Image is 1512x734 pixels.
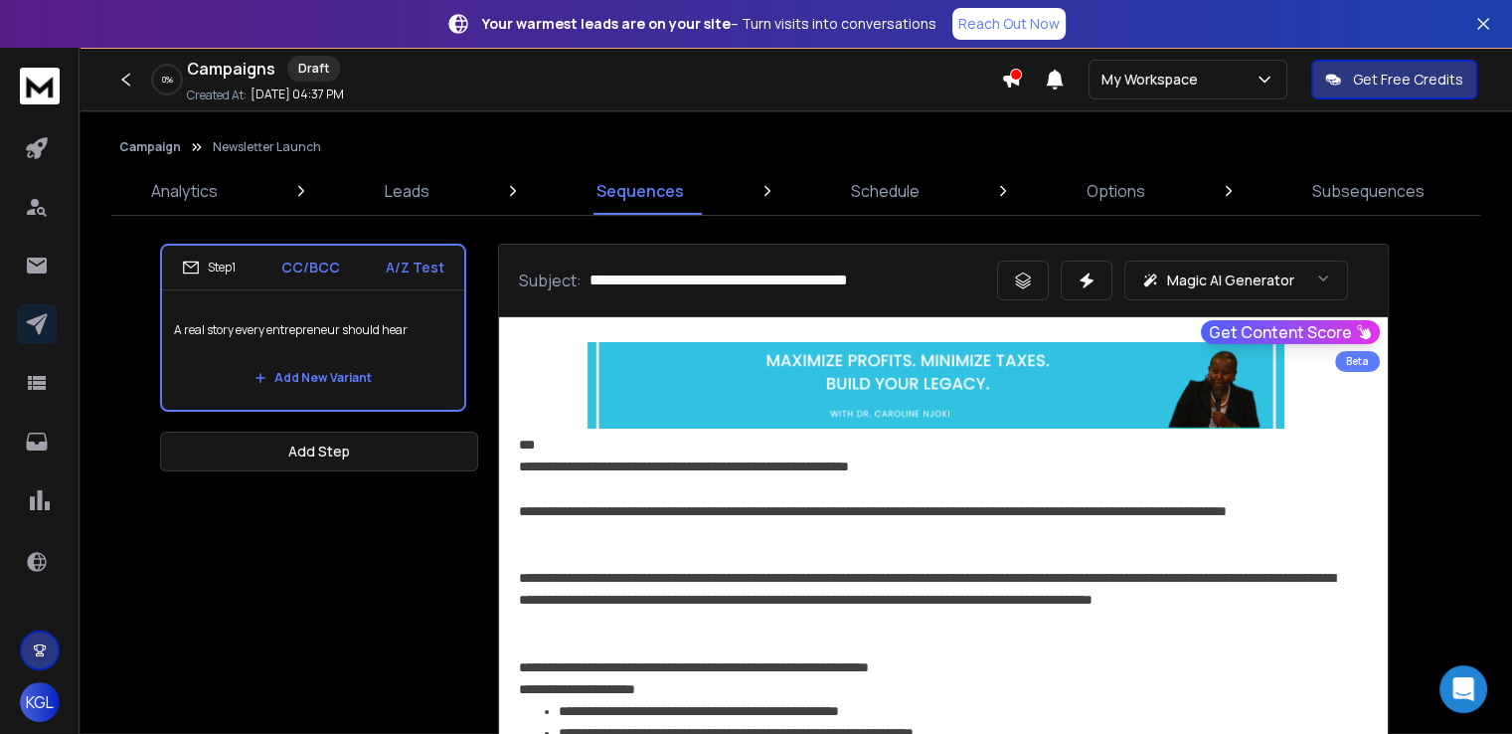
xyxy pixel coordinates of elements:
[174,302,452,358] p: A real story every entrepreneur should hear
[1075,167,1157,215] a: Options
[373,167,441,215] a: Leads
[119,139,181,155] button: Campaign
[1087,179,1145,203] p: Options
[1311,60,1477,99] button: Get Free Credits
[162,74,173,86] p: 0 %
[1312,179,1425,203] p: Subsequences
[1101,70,1206,90] p: My Workspace
[1300,167,1436,215] a: Subsequences
[20,682,60,722] button: KGL
[213,139,321,155] p: Newsletter Launch
[1335,351,1380,372] div: Beta
[482,14,731,33] strong: Your warmest leads are on your site
[281,258,340,277] p: CC/BCC
[20,68,60,104] img: logo
[519,269,582,292] p: Subject:
[251,87,344,102] p: [DATE] 04:37 PM
[160,244,466,412] li: Step1CC/BCCA/Z TestA real story every entrepreneur should hearAdd New Variant
[160,432,478,471] button: Add Step
[385,179,429,203] p: Leads
[386,258,444,277] p: A/Z Test
[182,259,236,276] div: Step 1
[1167,271,1294,290] p: Magic AI Generator
[596,179,684,203] p: Sequences
[287,56,340,82] div: Draft
[239,358,388,398] button: Add New Variant
[151,179,218,203] p: Analytics
[1353,70,1463,90] p: Get Free Credits
[851,179,920,203] p: Schedule
[585,167,696,215] a: Sequences
[482,14,936,34] p: – Turn visits into conversations
[952,8,1066,40] a: Reach Out Now
[839,167,931,215] a: Schedule
[1124,261,1348,300] button: Magic AI Generator
[1439,665,1487,713] div: Open Intercom Messenger
[1201,320,1380,344] button: Get Content Score
[139,167,230,215] a: Analytics
[187,88,247,103] p: Created At:
[958,14,1060,34] p: Reach Out Now
[187,57,275,81] h1: Campaigns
